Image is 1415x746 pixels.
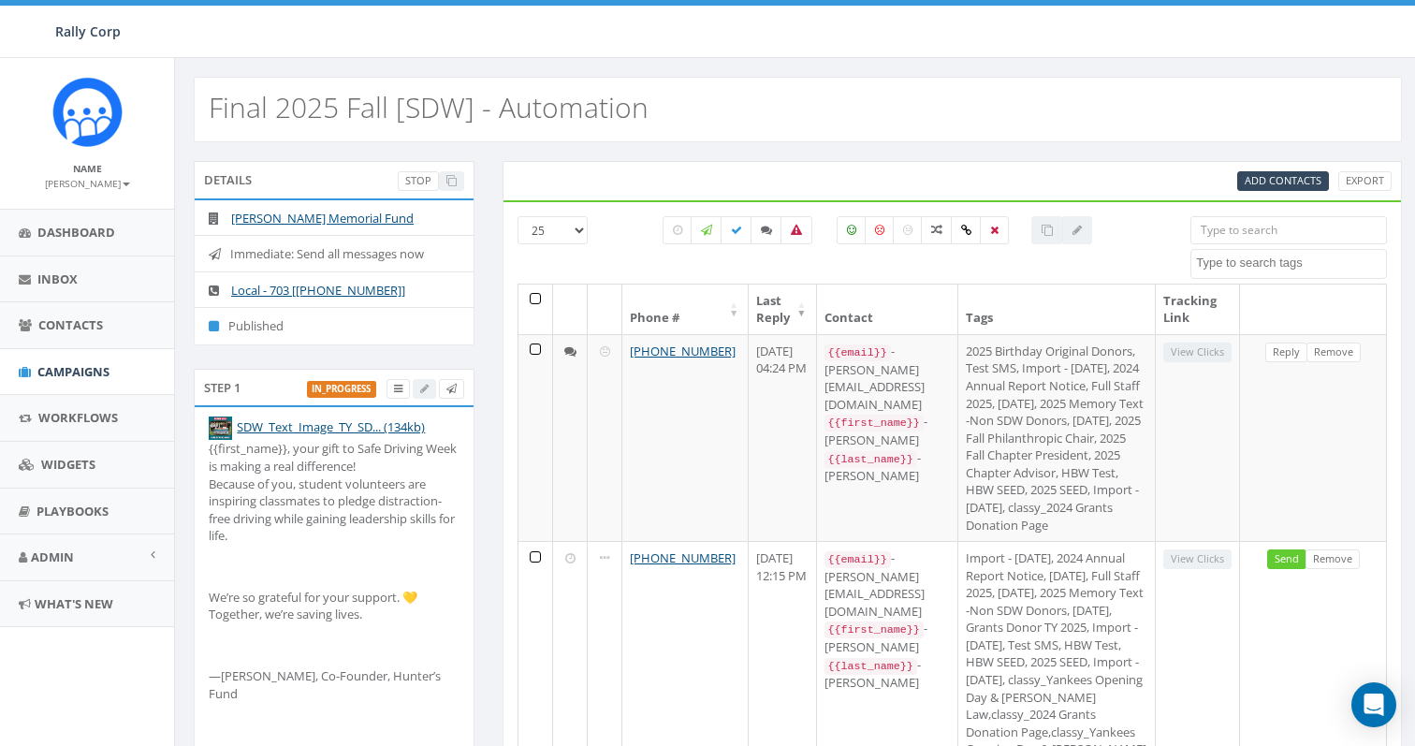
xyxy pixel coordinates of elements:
code: {{email}} [824,551,891,568]
label: Neutral [893,216,923,244]
code: {{email}} [824,344,891,361]
label: Negative [865,216,895,244]
span: CSV files only [1245,173,1321,187]
label: Mixed [921,216,953,244]
span: Add Contacts [1245,173,1321,187]
a: [PERSON_NAME] Memorial Fund [231,210,414,227]
th: Phone #: activate to sort column ascending [622,285,749,334]
code: {{last_name}} [824,658,917,675]
li: Published [195,307,474,344]
a: Add Contacts [1237,171,1329,191]
i: Published [209,320,228,332]
textarea: Search [1196,255,1386,271]
input: Type to search [1190,216,1387,244]
label: Link Clicked [951,216,982,244]
a: Send [1267,549,1306,569]
p: {{first_name}}, your gift to Safe Driving Week is making a real difference! Because of you, stude... [209,440,460,544]
small: Name [73,162,102,175]
a: [PHONE_NUMBER] [630,549,736,566]
div: - [PERSON_NAME][EMAIL_ADDRESS][DOMAIN_NAME] [824,343,951,413]
th: Contact [817,285,959,334]
code: {{first_name}} [824,622,924,638]
span: Send Test Message [446,381,457,395]
div: - [PERSON_NAME] [824,449,951,485]
span: Campaigns [37,363,109,380]
a: Stop [398,171,439,191]
a: Remove [1306,343,1361,362]
span: Dashboard [37,224,115,241]
code: {{first_name}} [824,415,924,432]
a: [PHONE_NUMBER] [630,343,736,359]
th: Last Reply: activate to sort column ascending [749,285,816,334]
a: Reply [1265,343,1307,362]
img: Icon_1.png [52,77,123,147]
span: View Campaign Delivery Statistics [394,381,402,395]
span: Playbooks [36,503,109,519]
a: [PERSON_NAME] [45,174,130,191]
label: Removed [980,216,1009,244]
a: Remove [1306,549,1360,569]
span: Rally Corp [55,22,121,40]
label: in_progress [307,381,377,398]
label: Positive [837,216,867,244]
div: Step 1 [194,369,474,406]
li: Immediate: Send all messages now [195,235,474,272]
p: We’re so grateful for your support. 💛 Together, we’re saving lives. [209,589,460,623]
label: Bounced [780,216,812,244]
label: Sending [691,216,722,244]
h2: Final 2025 Fall [SDW] - Automation [209,92,649,123]
span: Widgets [41,456,95,473]
span: Contacts [38,316,103,333]
div: Details [194,161,474,198]
div: - [PERSON_NAME] [824,620,951,655]
td: [DATE] 04:24 PM [749,334,816,541]
th: Tags [958,285,1155,334]
label: Delivered [721,216,752,244]
div: - [PERSON_NAME] [824,413,951,448]
a: Export [1338,171,1392,191]
div: - [PERSON_NAME] [824,656,951,692]
div: - [PERSON_NAME][EMAIL_ADDRESS][DOMAIN_NAME] [824,549,951,620]
span: Inbox [37,271,78,287]
div: Open Intercom Messenger [1351,682,1396,727]
a: SDW_Text_Image_TY_SD... (134kb) [237,418,425,435]
a: Local - 703 [[PHONE_NUMBER]] [231,282,405,299]
code: {{last_name}} [824,451,917,468]
span: What's New [35,595,113,612]
small: [PERSON_NAME] [45,177,130,190]
span: Admin [31,549,74,565]
p: —[PERSON_NAME], Co-Founder, Hunter’s Fund [209,667,460,702]
th: Tracking Link [1156,285,1240,334]
td: 2025 Birthday Original Donors, Test SMS, Import - [DATE], 2024 Annual Report Notice, Full Staff 2... [958,334,1155,541]
span: Workflows [38,409,118,426]
label: Pending [663,216,693,244]
label: Replied [751,216,782,244]
i: Immediate: Send all messages now [209,248,230,260]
